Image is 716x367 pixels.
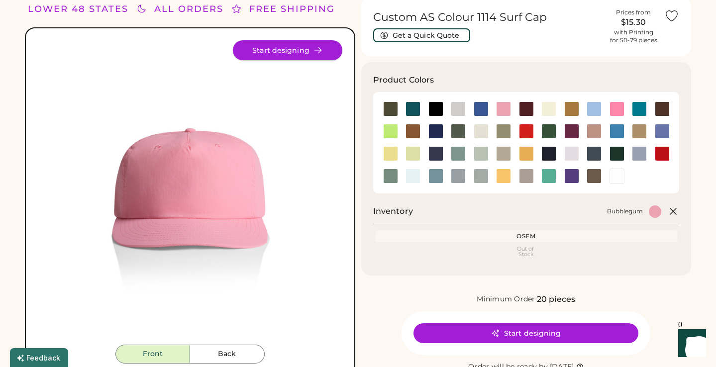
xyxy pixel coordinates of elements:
[377,232,676,240] div: OSFM
[28,2,128,16] div: LOWER 48 STATES
[413,323,638,343] button: Start designing
[373,28,470,42] button: Get a Quick Quote
[377,246,676,257] div: Out of Stock
[610,28,657,44] div: with Printing for 50-79 pieces
[154,2,223,16] div: ALL ORDERS
[190,345,265,364] button: Back
[38,40,342,345] div: 1114 Style Image
[249,2,335,16] div: FREE SHIPPING
[233,40,342,60] button: Start designing
[607,207,643,215] div: Bubblegum
[373,205,413,217] h2: Inventory
[616,8,651,16] div: Prices from
[669,322,712,365] iframe: Front Chat
[38,40,342,345] img: 1114 - Bubblegum Front Image
[477,294,537,304] div: Minimum Order:
[537,293,575,305] div: 20 pieces
[373,10,603,24] h1: Custom AS Colour 1114 Surf Cap
[609,16,658,28] div: $15.30
[115,345,190,364] button: Front
[373,74,434,86] h3: Product Colors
